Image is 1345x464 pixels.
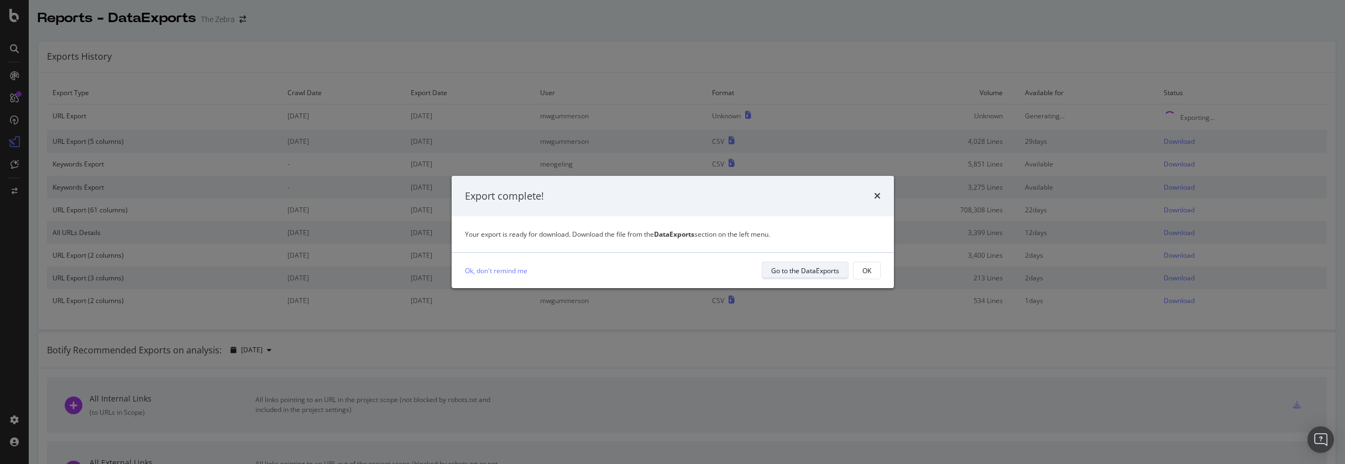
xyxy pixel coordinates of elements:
div: times [874,189,881,204]
div: OK [862,266,871,275]
a: Ok, don't remind me [465,265,527,277]
button: Go to the DataExports [762,262,849,279]
span: section on the left menu. [654,230,770,239]
div: Export complete! [465,189,544,204]
strong: DataExports [654,230,694,239]
button: OK [853,262,881,279]
div: Go to the DataExports [771,266,839,275]
div: modal [452,176,894,289]
div: Open Intercom Messenger [1307,426,1334,453]
div: Your export is ready for download. Download the file from the [465,230,881,239]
